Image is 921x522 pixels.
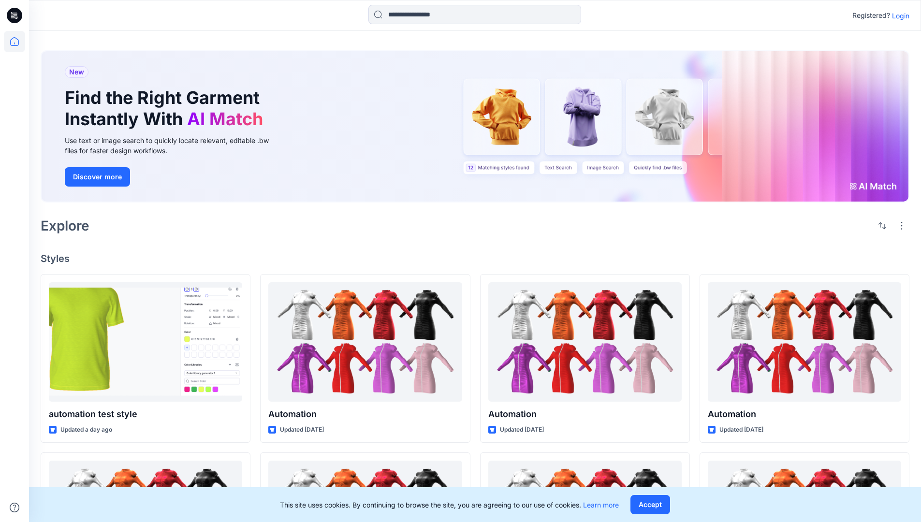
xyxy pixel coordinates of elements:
a: Automation [268,282,462,402]
a: Automation [708,282,901,402]
p: Login [892,11,909,21]
p: Updated [DATE] [500,425,544,435]
p: automation test style [49,407,242,421]
a: automation test style [49,282,242,402]
p: Updated [DATE] [719,425,763,435]
p: Automation [488,407,682,421]
button: Accept [630,495,670,514]
p: Automation [268,407,462,421]
h2: Explore [41,218,89,233]
button: Discover more [65,167,130,187]
p: Registered? [852,10,890,21]
div: Use text or image search to quickly locate relevant, editable .bw files for faster design workflows. [65,135,282,156]
a: Learn more [583,501,619,509]
p: Automation [708,407,901,421]
p: Updated [DATE] [280,425,324,435]
h4: Styles [41,253,909,264]
p: Updated a day ago [60,425,112,435]
p: This site uses cookies. By continuing to browse the site, you are agreeing to our use of cookies. [280,500,619,510]
a: Automation [488,282,682,402]
h1: Find the Right Garment Instantly With [65,87,268,129]
span: New [69,66,84,78]
span: AI Match [187,108,263,130]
